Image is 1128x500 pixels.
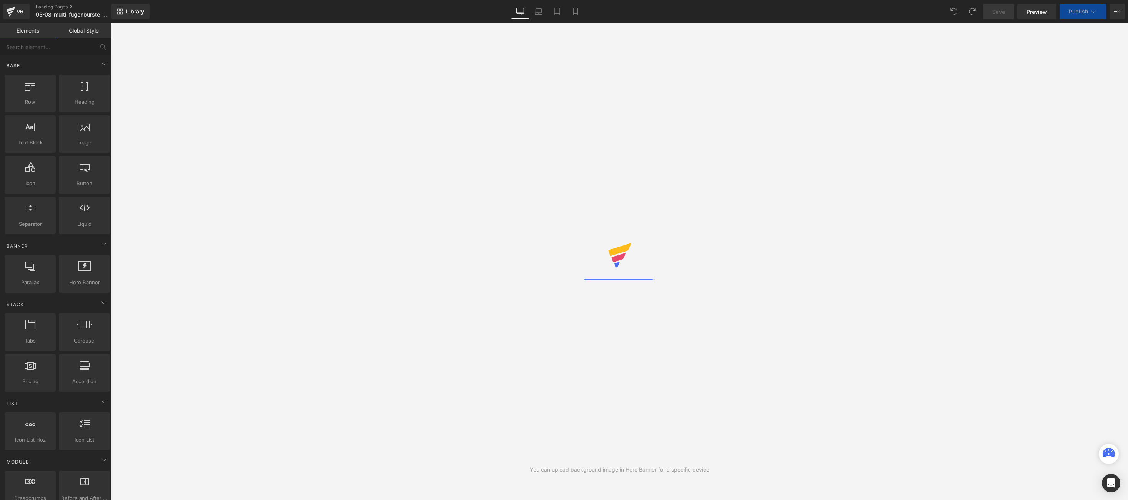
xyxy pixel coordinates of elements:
[6,458,30,465] span: Module
[7,377,53,386] span: Pricing
[61,337,108,345] span: Carousel
[36,4,124,10] a: Landing Pages
[6,242,28,250] span: Banner
[61,436,108,444] span: Icon List
[511,4,529,19] a: Desktop
[992,8,1005,16] span: Save
[61,278,108,286] span: Hero Banner
[7,337,53,345] span: Tabs
[6,301,25,308] span: Stack
[1060,4,1106,19] button: Publish
[61,220,108,228] span: Liquid
[61,179,108,187] span: Button
[3,4,30,19] a: v6
[61,139,108,147] span: Image
[6,400,19,407] span: List
[111,4,150,19] a: New Library
[7,179,53,187] span: Icon
[6,62,21,69] span: Base
[61,377,108,386] span: Accordion
[530,465,709,474] div: You can upload background image in Hero Banner for a specific device
[566,4,585,19] a: Mobile
[7,278,53,286] span: Parallax
[7,436,53,444] span: Icon List Hoz
[36,12,110,18] span: 05-08-multi-fugenburste-Kundemeinung-adv1-voluum-sticky-button
[965,4,980,19] button: Redo
[1017,4,1056,19] a: Preview
[56,23,111,38] a: Global Style
[1069,8,1088,15] span: Publish
[946,4,962,19] button: Undo
[1027,8,1047,16] span: Preview
[1110,4,1125,19] button: More
[15,7,25,17] div: v6
[61,98,108,106] span: Heading
[7,139,53,147] span: Text Block
[1102,474,1120,492] div: Open Intercom Messenger
[529,4,548,19] a: Laptop
[7,98,53,106] span: Row
[7,220,53,228] span: Separator
[126,8,144,15] span: Library
[548,4,566,19] a: Tablet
